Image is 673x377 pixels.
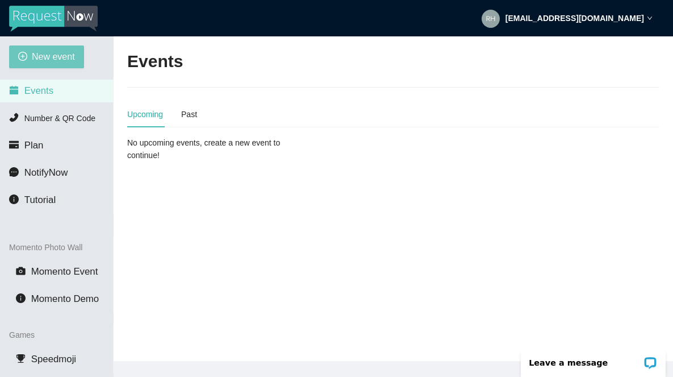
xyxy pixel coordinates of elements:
[24,85,53,96] span: Events
[9,85,19,95] span: calendar
[505,14,644,23] strong: [EMAIL_ADDRESS][DOMAIN_NAME]
[24,114,95,123] span: Number & QR Code
[24,194,56,205] span: Tutorial
[24,167,68,178] span: NotifyNow
[9,194,19,204] span: info-circle
[647,15,653,21] span: down
[181,108,197,121] div: Past
[16,293,26,303] span: info-circle
[31,266,98,277] span: Momento Event
[9,6,98,32] img: RequestNow
[482,10,500,28] img: aaa7bb0bfbf9eacfe7a42b5dcf2cbb08
[32,49,75,64] span: New event
[31,354,76,364] span: Speedmoji
[513,341,673,377] iframe: LiveChat chat widget
[18,52,27,63] span: plus-circle
[9,45,84,68] button: plus-circleNew event
[127,50,183,73] h2: Events
[16,354,26,363] span: trophy
[31,293,99,304] span: Momento Demo
[127,108,163,121] div: Upcoming
[127,136,299,161] div: No upcoming events, create a new event to continue!
[24,140,44,151] span: Plan
[16,266,26,276] span: camera
[9,167,19,177] span: message
[9,140,19,150] span: credit-card
[9,113,19,122] span: phone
